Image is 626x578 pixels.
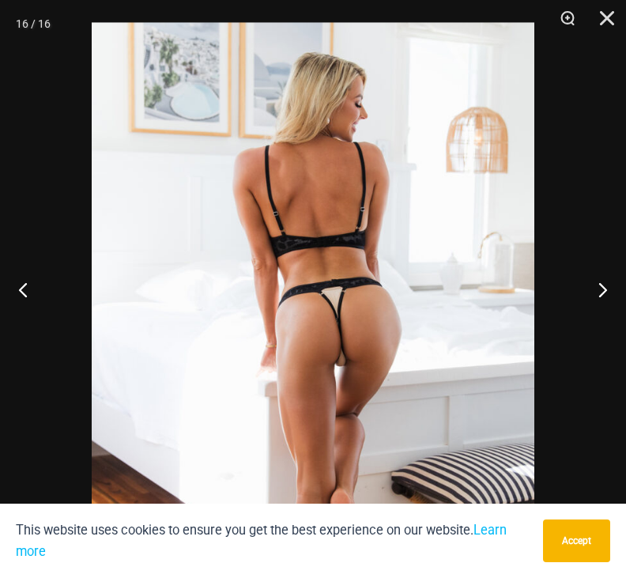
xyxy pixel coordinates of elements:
a: Learn more [16,523,507,559]
p: This website uses cookies to ensure you get the best experience on our website. [16,519,531,562]
button: Next [567,250,626,329]
button: Accept [543,519,610,562]
div: 16 / 16 [16,12,51,36]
